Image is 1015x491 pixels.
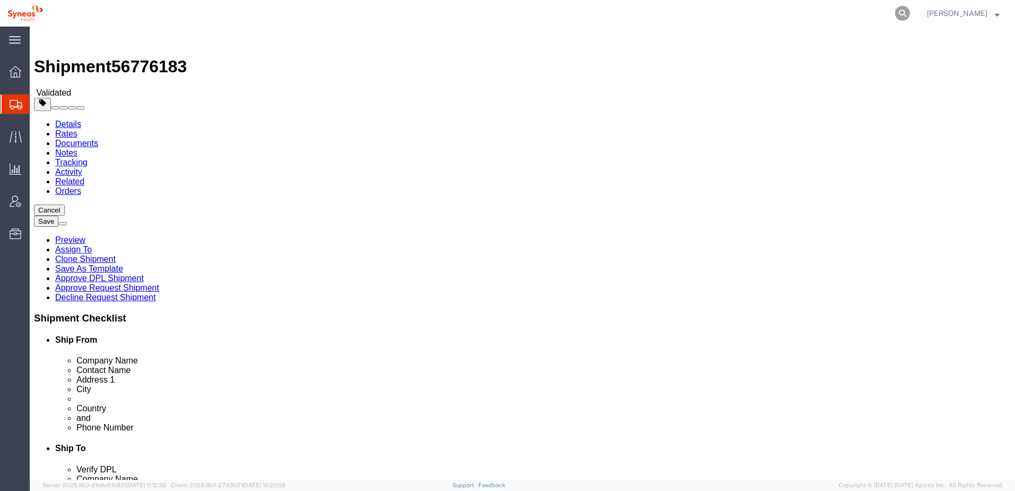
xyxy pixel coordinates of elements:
span: Server: 2025.18.0-d1e9a510831 [42,482,166,488]
span: [DATE] 10:20:09 [243,482,286,488]
a: Feedback [478,482,505,488]
button: [PERSON_NAME] [926,7,1000,20]
a: Support [452,482,479,488]
img: logo [7,5,43,21]
iframe: FS Legacy Container [30,27,1015,480]
span: Melissa Gallo [927,7,987,19]
span: [DATE] 11:12:30 [126,482,166,488]
span: Client: 2025.18.0-27d3021 [171,482,286,488]
span: Copyright © [DATE]-[DATE] Agistix Inc., All Rights Reserved [839,481,1002,490]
